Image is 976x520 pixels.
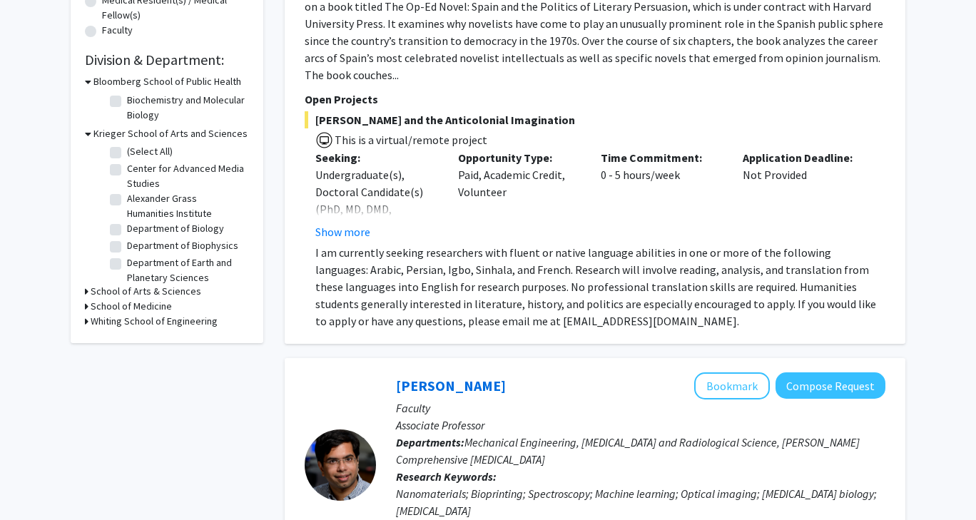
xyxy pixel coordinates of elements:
[93,126,248,141] h3: Krieger School of Arts and Sciences
[93,74,241,89] h3: Bloomberg School of Public Health
[396,435,860,467] span: Mechanical Engineering, [MEDICAL_DATA] and Radiological Science, [PERSON_NAME] Comprehensive [MED...
[315,149,437,166] p: Seeking:
[127,238,238,253] label: Department of Biophysics
[601,149,722,166] p: Time Commitment:
[590,149,733,240] div: 0 - 5 hours/week
[127,221,224,236] label: Department of Biology
[396,377,506,394] a: [PERSON_NAME]
[91,284,201,299] h3: School of Arts & Sciences
[694,372,770,399] button: Add Ishan Barman to Bookmarks
[127,191,245,221] label: Alexander Grass Humanities Institute
[396,417,885,434] p: Associate Professor
[315,223,370,240] button: Show more
[396,399,885,417] p: Faculty
[447,149,590,240] div: Paid, Academic Credit, Volunteer
[127,161,245,191] label: Center for Advanced Media Studies
[458,149,579,166] p: Opportunity Type:
[732,149,875,240] div: Not Provided
[305,111,885,128] span: [PERSON_NAME] and the Anticolonial Imagination
[127,255,245,285] label: Department of Earth and Planetary Sciences
[396,469,497,484] b: Research Keywords:
[776,372,885,399] button: Compose Request to Ishan Barman
[127,144,173,159] label: (Select All)
[91,299,172,314] h3: School of Medicine
[127,93,245,123] label: Biochemistry and Molecular Biology
[333,133,487,147] span: This is a virtual/remote project
[743,149,864,166] p: Application Deadline:
[91,314,218,329] h3: Whiting School of Engineering
[396,485,885,519] div: Nanomaterials; Bioprinting; Spectroscopy; Machine learning; Optical imaging; [MEDICAL_DATA] biolo...
[102,23,133,38] label: Faculty
[85,51,249,68] h2: Division & Department:
[305,91,885,108] p: Open Projects
[396,435,464,449] b: Departments:
[11,456,61,509] iframe: Chat
[315,166,437,235] div: Undergraduate(s), Doctoral Candidate(s) (PhD, MD, DMD, PharmD, etc.)
[315,244,885,330] p: I am currently seeking researchers with fluent or native language abilities in one or more of the...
